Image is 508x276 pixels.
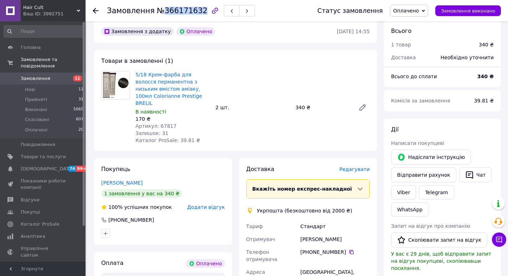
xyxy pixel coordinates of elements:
[293,102,353,112] div: 340 ₴
[25,127,47,133] span: Оплачені
[23,11,86,17] div: Ваш ID: 3992751
[101,189,182,198] div: 1 замовлення у вас на 340 ₴
[391,98,450,104] span: Комісія за замовлення
[391,167,456,182] button: Відправити рахунок
[101,260,123,266] span: Оплата
[135,137,200,143] span: Каталог ProSale: 39.81 ₴
[246,224,263,229] span: Тариф
[477,74,494,79] b: 340 ₴
[255,207,354,214] div: Укрпошта (безкоштовно від 2000 ₴)
[73,75,82,81] span: 11
[78,96,83,103] span: 31
[435,5,501,16] button: Замовлення виконано
[25,106,47,113] span: Виконані
[391,185,416,200] a: Viber
[21,221,59,227] span: Каталог ProSale
[108,204,123,210] span: 100%
[391,55,416,60] span: Доставка
[68,166,76,172] span: 74
[246,269,265,275] span: Адреса
[186,259,225,268] div: Оплачено
[21,44,41,51] span: Головна
[441,8,495,14] span: Замовлення виконано
[391,27,411,34] span: Всього
[299,220,371,233] div: Стандарт
[21,154,66,160] span: Товари та послуги
[21,197,39,203] span: Відгуки
[157,6,207,15] span: №366171632
[21,141,55,148] span: Повідомлення
[101,27,174,36] div: Замовлення з додатку
[459,167,492,182] button: Чат
[23,4,77,11] span: Hair Сult
[135,109,166,115] span: В наявності
[21,56,86,69] span: Замовлення та повідомлення
[246,249,277,262] span: Телефон отримувача
[78,86,83,93] span: 11
[391,251,491,271] span: У вас є 29 днів, щоб відправити запит на відгук покупцеві, скопіювавши посилання.
[101,166,130,172] span: Покупець
[246,236,275,242] span: Отримувач
[107,6,155,15] span: Замовлення
[391,126,399,133] span: Дії
[337,29,370,34] time: [DATE] 14:55
[93,7,98,14] div: Повернутися назад
[391,74,437,79] span: Всього до сплати
[101,180,143,186] a: [PERSON_NAME]
[187,204,225,210] span: Додати відгук
[21,166,73,172] span: [DEMOGRAPHIC_DATA]
[25,86,35,93] span: Нові
[391,140,444,146] span: Написати покупцеві
[101,57,173,64] span: Товари в замовленні (1)
[176,27,215,36] div: Оплачено
[78,127,83,133] span: 20
[102,71,129,99] img: 5/18 Крем-фарба для волосся перманентна з низьким вмістом аміаку, 100мл Colorianne Prestige BRELIL
[21,245,66,258] span: Управління сайтом
[25,96,47,103] span: Прийняті
[135,72,202,106] a: 5/18 Крем-фарба для волосся перманентна з низьким вмістом аміаку, 100мл Colorianne Prestige BRELIL
[73,106,83,113] span: 5065
[252,186,352,192] span: Вкажіть номер експрес-накладної
[436,50,498,65] div: Необхідно уточнити
[25,116,49,123] span: Скасовані
[21,178,66,191] span: Показники роботи компанії
[135,123,176,129] span: Артикул: 67817
[391,232,487,247] button: Скопіювати запит на відгук
[299,233,371,246] div: [PERSON_NAME]
[21,75,50,82] span: Замовлення
[339,166,370,172] span: Редагувати
[391,202,429,217] a: WhatsApp
[21,209,40,215] span: Покупці
[76,166,88,172] span: 99+
[21,233,45,240] span: Аналітика
[393,8,419,14] span: Оплачено
[4,25,84,38] input: Пошук
[135,115,210,122] div: 170 ₴
[212,102,292,112] div: 2 шт.
[300,249,370,256] div: [PHONE_NUMBER]
[391,42,411,47] span: 1 товар
[135,130,168,136] span: Залишок: 31
[391,223,470,229] span: Запит на відгук про компанію
[101,204,172,211] div: успішних покупок
[479,41,494,48] div: 340 ₴
[246,166,274,172] span: Доставка
[492,232,506,247] button: Чат з покупцем
[317,7,383,14] div: Статус замовлення
[419,185,454,200] a: Telegram
[355,100,370,115] a: Редагувати
[108,216,155,224] div: [PHONE_NUMBER]
[391,150,471,165] button: Надіслати інструкцію
[76,116,83,123] span: 607
[474,98,494,104] span: 39.81 ₴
